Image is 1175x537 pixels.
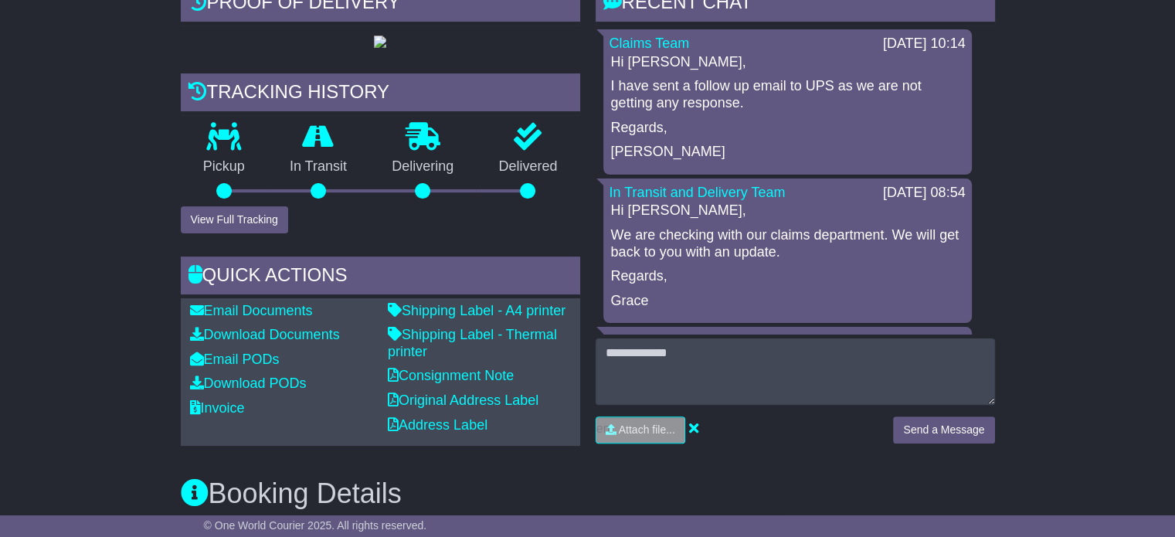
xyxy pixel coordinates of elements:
[611,144,964,161] p: [PERSON_NAME]
[611,120,964,137] p: Regards,
[611,78,964,111] p: I have sent a follow up email to UPS as we are not getting any response.
[893,416,994,444] button: Send a Message
[388,368,514,383] a: Consignment Note
[190,400,245,416] a: Invoice
[883,185,966,202] div: [DATE] 08:54
[611,202,964,219] p: Hi [PERSON_NAME],
[190,352,280,367] a: Email PODs
[611,293,964,310] p: Grace
[388,393,538,408] a: Original Address Label
[476,158,579,175] p: Delivered
[181,478,995,509] h3: Booking Details
[267,158,369,175] p: In Transit
[610,333,786,348] a: In Transit and Delivery Team
[204,519,427,532] span: © One World Courier 2025. All rights reserved.
[374,36,386,48] img: GetPodImage
[388,327,557,359] a: Shipping Label - Thermal printer
[883,36,966,53] div: [DATE] 10:14
[388,417,487,433] a: Address Label
[610,36,690,51] a: Claims Team
[883,333,966,350] div: [DATE] 08:53
[181,257,580,298] div: Quick Actions
[611,227,964,260] p: We are checking with our claims department. We will get back to you with an update.
[190,327,340,342] a: Download Documents
[369,158,476,175] p: Delivering
[181,73,580,115] div: Tracking history
[190,303,313,318] a: Email Documents
[181,206,288,233] button: View Full Tracking
[611,268,964,285] p: Regards,
[611,54,964,71] p: Hi [PERSON_NAME],
[388,303,565,318] a: Shipping Label - A4 printer
[181,158,267,175] p: Pickup
[610,185,786,200] a: In Transit and Delivery Team
[190,376,307,391] a: Download PODs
